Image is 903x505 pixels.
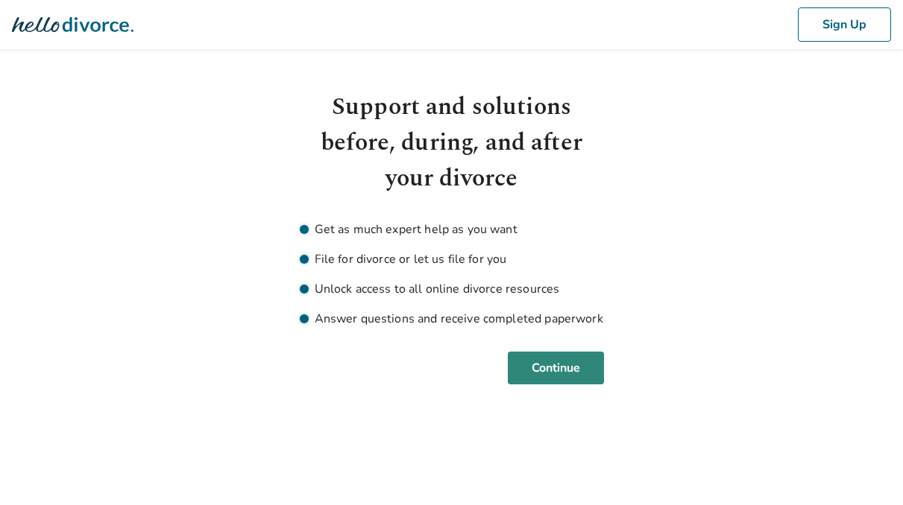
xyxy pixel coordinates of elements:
[300,89,604,197] h1: Support and solutions before, during, and after your divorce
[300,220,604,238] li: Get as much expert help as you want
[798,7,891,42] button: Sign Up
[300,250,604,268] li: File for divorce or let us file for you
[300,280,604,298] li: Unlock access to all online divorce resources
[508,352,604,384] button: Continue
[300,310,604,328] li: Answer questions and receive completed paperwork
